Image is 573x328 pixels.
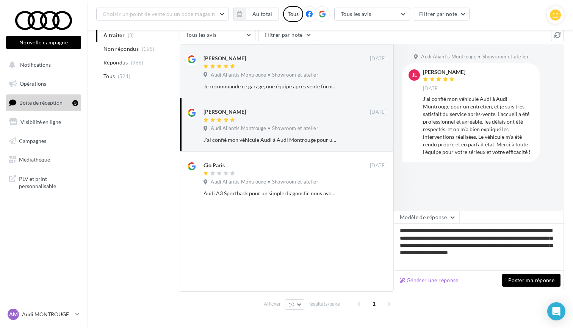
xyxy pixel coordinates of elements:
div: [PERSON_NAME] [204,55,246,62]
button: 10 [285,299,304,310]
span: (366) [131,60,144,66]
span: AM [9,311,18,318]
span: PLV et print personnalisable [19,174,78,190]
span: Campagnes [19,137,46,144]
button: Au total [233,8,279,20]
a: Campagnes [5,133,83,149]
span: Tous les avis [186,31,217,38]
span: [DATE] [370,55,387,62]
span: [DATE] [423,85,440,92]
div: Tous [283,6,303,22]
span: Audi Aliantis Montrouge • Showroom et atelier [211,179,318,185]
p: Audi MONTROUGE [22,311,72,318]
span: [DATE] [370,109,387,116]
span: Afficher [264,300,281,308]
span: JL [412,71,417,79]
span: Médiathèque [19,156,50,163]
a: AM Audi MONTROUGE [6,307,81,322]
span: Notifications [20,61,51,68]
div: Open Intercom Messenger [547,302,565,320]
button: Modèle de réponse [393,211,459,224]
div: 3 [72,100,78,106]
div: J’ai confié mon véhicule Audi à Audi Montrouge pour un entretien, et je suis très satisfait du se... [423,95,534,156]
span: [DATE] [370,162,387,169]
span: Audi Aliantis Montrouge • Showroom et atelier [211,72,318,78]
div: Cio Paris [204,162,225,169]
a: Visibilité en ligne [5,114,83,130]
button: Tous les avis [334,8,410,20]
button: Nouvelle campagne [6,36,81,49]
button: Poster ma réponse [502,274,560,287]
span: résultats/page [308,300,340,308]
span: Visibilité en ligne [20,119,61,125]
a: Opérations [5,76,83,92]
div: Audi A3 Sportback pour un simple diagnostic nous avons dû payer 390€ sans réparation. L’équipe es... [204,190,337,197]
button: Filtrer par note [413,8,470,20]
span: 1 [368,298,380,310]
span: Choisir un point de vente ou un code magasin [103,11,215,17]
div: [PERSON_NAME] [423,69,465,75]
span: Non répondus [103,45,139,53]
span: Tous les avis [341,11,371,17]
button: Choisir un point de vente ou un code magasin [96,8,229,20]
span: 10 [288,301,295,308]
span: Boîte de réception [19,99,63,106]
span: (521) [118,73,131,79]
div: [PERSON_NAME] [204,108,246,116]
span: Opérations [20,80,46,87]
span: Audi Aliantis Montrouge • Showroom et atelier [421,53,529,60]
a: Boîte de réception3 [5,94,83,111]
a: Médiathèque [5,152,83,168]
div: J’ai confié mon véhicule Audi à Audi Montrouge pour un entretien, et je suis très satisfait du se... [204,136,337,144]
span: Répondus [103,59,128,66]
button: Générer une réponse [397,276,462,285]
a: PLV et print personnalisable [5,171,83,193]
button: Filtrer par note [258,28,315,41]
button: Tous les avis [180,28,255,41]
button: Notifications [5,57,80,73]
div: Je recommande ce garage, une équipe après vente formidable. La secrétaire [PERSON_NAME] est vraim... [204,83,337,90]
span: Audi Aliantis Montrouge • Showroom et atelier [211,125,318,132]
span: (155) [142,46,155,52]
button: Au total [246,8,279,20]
span: Tous [103,72,115,80]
